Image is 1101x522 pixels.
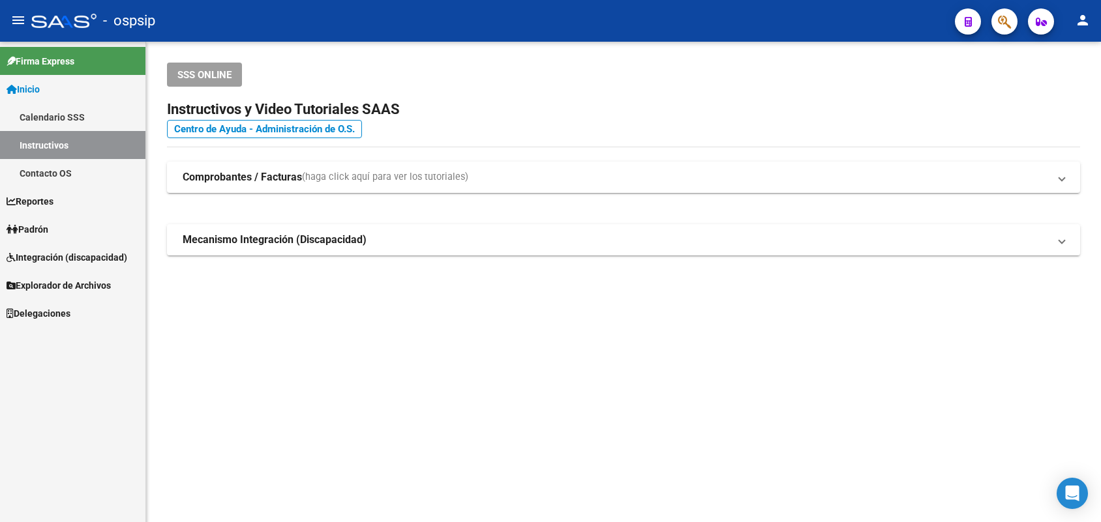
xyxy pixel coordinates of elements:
[7,222,48,237] span: Padrón
[7,250,127,265] span: Integración (discapacidad)
[167,97,1080,122] h2: Instructivos y Video Tutoriales SAAS
[183,170,302,184] strong: Comprobantes / Facturas
[183,233,367,247] strong: Mecanismo Integración (Discapacidad)
[167,63,242,87] button: SSS ONLINE
[167,224,1080,255] mat-expansion-panel-header: Mecanismo Integración (Discapacidad)
[167,162,1080,193] mat-expansion-panel-header: Comprobantes / Facturas(haga click aquí para ver los tutoriales)
[1057,478,1088,509] div: Open Intercom Messenger
[177,69,232,81] span: SSS ONLINE
[7,306,70,321] span: Delegaciones
[103,7,155,35] span: - ospsip
[7,194,53,209] span: Reportes
[302,170,468,184] span: (haga click aquí para ver los tutoriales)
[7,278,111,293] span: Explorador de Archivos
[7,54,74,68] span: Firma Express
[167,120,362,138] a: Centro de Ayuda - Administración de O.S.
[10,12,26,28] mat-icon: menu
[7,82,40,96] span: Inicio
[1075,12,1091,28] mat-icon: person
